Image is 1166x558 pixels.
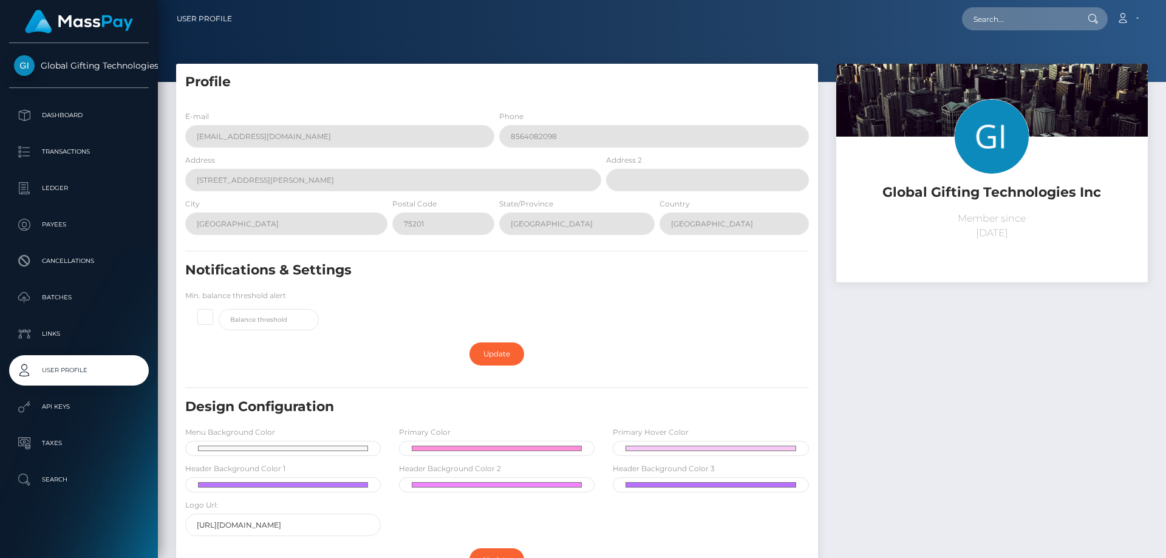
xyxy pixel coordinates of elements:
[9,173,149,203] a: Ledger
[9,209,149,240] a: Payees
[845,211,1139,240] p: Member since [DATE]
[606,155,642,166] label: Address 2
[9,246,149,276] a: Cancellations
[14,398,144,416] p: API Keys
[14,179,144,197] p: Ledger
[845,183,1139,202] h5: Global Gifting Technologies Inc
[14,143,144,161] p: Transactions
[399,463,501,474] label: Header Background Color 2
[9,355,149,386] a: User Profile
[9,464,149,495] a: Search
[14,471,144,489] p: Search
[469,342,524,366] a: Update
[9,392,149,422] a: API Keys
[185,111,209,122] label: E-mail
[499,111,523,122] label: Phone
[9,428,149,458] a: Taxes
[392,199,437,209] label: Postal Code
[9,100,149,131] a: Dashboard
[14,106,144,124] p: Dashboard
[185,427,275,438] label: Menu Background Color
[9,137,149,167] a: Transactions
[185,463,285,474] label: Header Background Color 1
[14,325,144,343] p: Links
[962,7,1076,30] input: Search...
[9,60,149,71] span: Global Gifting Technologies Inc
[14,288,144,307] p: Batches
[185,500,218,511] label: Logo Url:
[14,252,144,270] p: Cancellations
[185,155,215,166] label: Address
[25,10,133,33] img: MassPay Logo
[613,463,715,474] label: Header Background Color 3
[14,434,144,452] p: Taxes
[14,216,144,234] p: Payees
[836,64,1148,271] img: ...
[9,282,149,313] a: Batches
[185,261,709,280] h5: Notifications & Settings
[185,398,709,417] h5: Design Configuration
[660,199,690,209] label: Country
[185,290,286,301] label: Min. balance threshold alert
[399,427,451,438] label: Primary Color
[499,199,553,209] label: State/Province
[185,199,200,209] label: City
[185,73,809,92] h5: Profile
[9,319,149,349] a: Links
[177,6,232,32] a: User Profile
[14,55,35,76] img: Global Gifting Technologies Inc
[613,427,689,438] label: Primary Hover Color
[14,361,144,379] p: User Profile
